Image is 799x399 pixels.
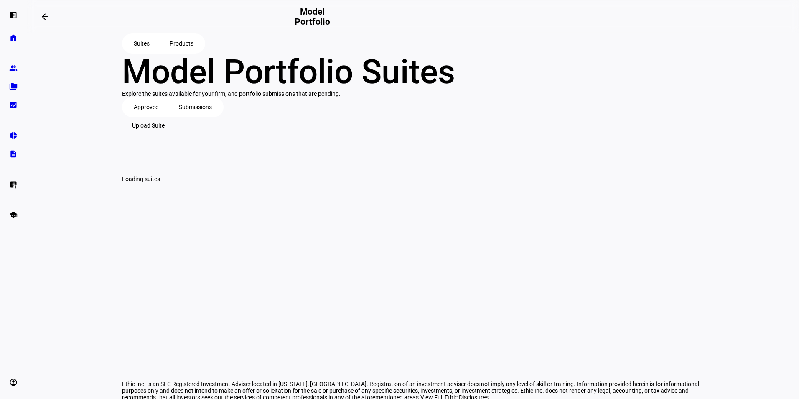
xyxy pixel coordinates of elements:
[9,82,18,91] eth-mat-symbol: folder_copy
[122,117,175,134] button: Upload Suite
[5,29,22,46] a: home
[132,117,165,134] span: Upload Suite
[122,54,704,90] div: Model Portfolio Suites
[160,35,204,52] button: Products
[9,131,18,140] eth-mat-symbol: pie_chart
[134,99,159,115] span: Approved
[288,7,337,27] h2: Model Portfolio
[134,35,150,52] span: Suites
[5,127,22,144] a: pie_chart
[5,146,22,162] a: description
[9,101,18,109] eth-mat-symbol: bid_landscape
[179,99,212,115] span: Submissions
[9,378,18,386] eth-mat-symbol: account_circle
[5,78,22,95] a: folder_copy
[5,60,22,77] a: group
[40,12,50,22] mat-icon: arrow_backwards
[169,99,222,115] button: Submissions
[124,35,160,52] button: Suites
[122,176,704,182] div: Loading suites
[122,90,704,97] div: Explore the suites available for your firm, and portfolio submissions that are pending.
[124,99,169,115] button: Approved
[5,97,22,113] a: bid_landscape
[9,11,18,19] eth-mat-symbol: left_panel_open
[9,180,18,189] eth-mat-symbol: list_alt_add
[9,211,18,219] eth-mat-symbol: school
[9,150,18,158] eth-mat-symbol: description
[170,35,193,52] span: Products
[9,33,18,42] eth-mat-symbol: home
[9,64,18,72] eth-mat-symbol: group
